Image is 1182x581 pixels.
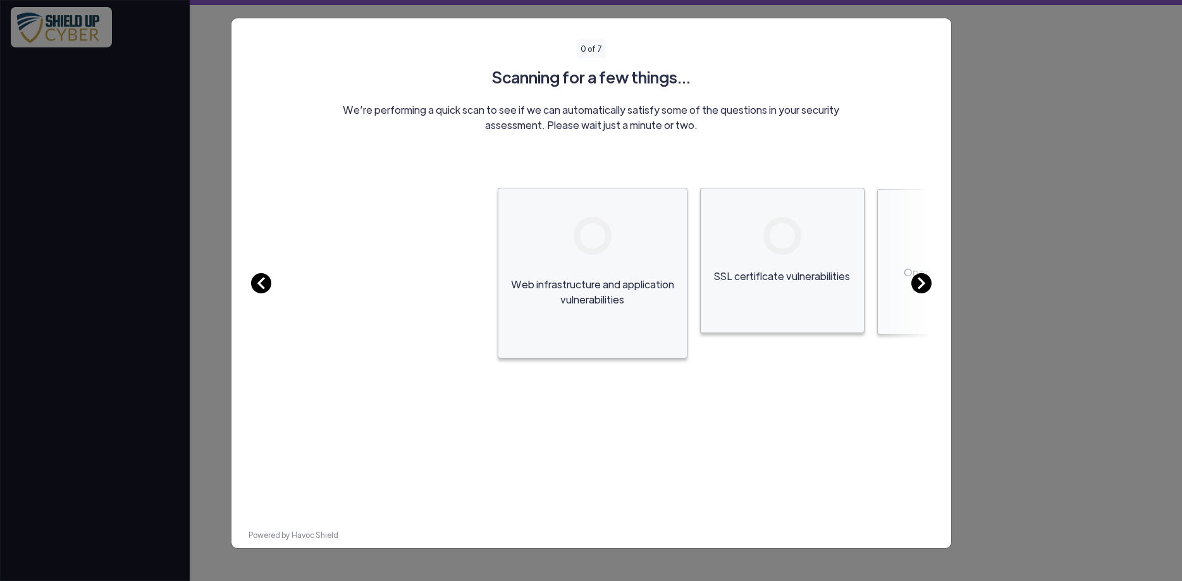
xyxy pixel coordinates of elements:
p: SSL certificate vulnerabilities [711,269,854,284]
p: We’re performing a quick scan to see if we can automatically satisfy some of the questions in you... [336,102,846,133]
p: Web infrastructure and application vulnerabilities [508,277,677,307]
p: Open network and web infrastructure ports [888,265,1031,295]
p: 0 of 7 [577,39,606,58]
img: dropdown-arrow.svg [251,273,271,293]
h3: Scanning for a few things... [251,65,932,89]
div: Powered by Havoc Shield [241,522,942,548]
img: dropdown-arrow.svg [911,273,932,293]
